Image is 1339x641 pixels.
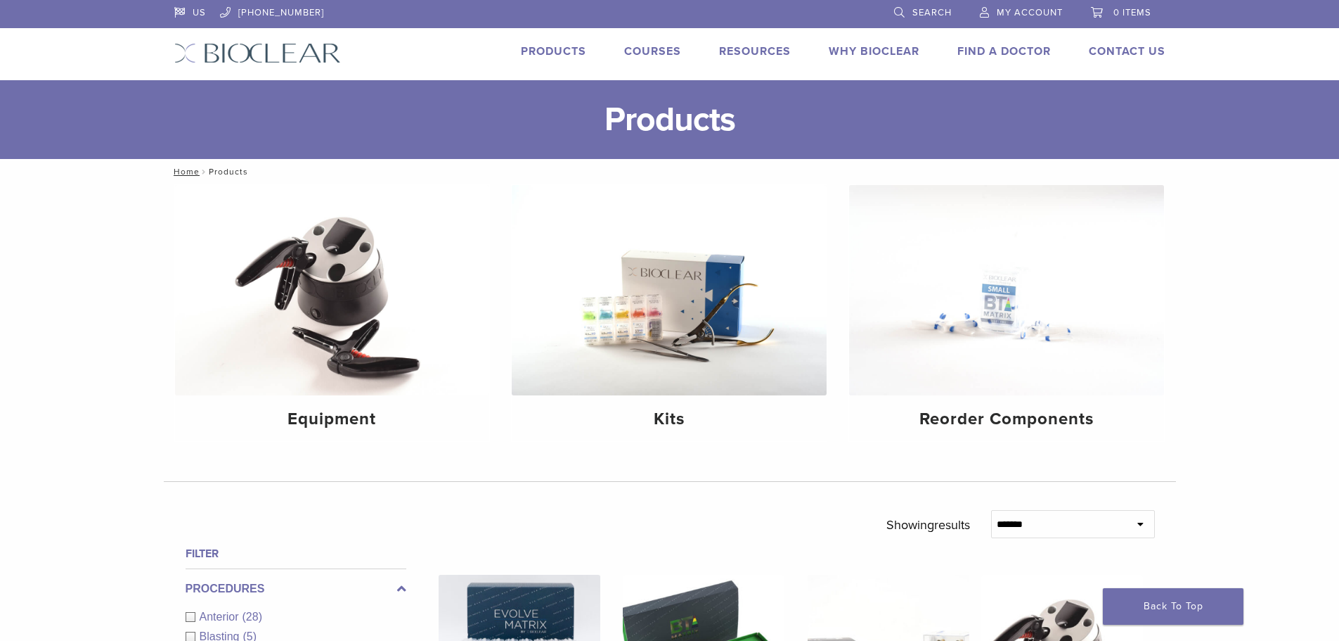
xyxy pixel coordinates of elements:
[997,7,1063,18] span: My Account
[186,545,406,562] h4: Filter
[523,407,815,432] h4: Kits
[512,185,827,441] a: Kits
[200,168,209,175] span: /
[1113,7,1151,18] span: 0 items
[1089,44,1165,58] a: Contact Us
[186,580,406,597] label: Procedures
[829,44,919,58] a: Why Bioclear
[512,185,827,395] img: Kits
[186,407,479,432] h4: Equipment
[164,159,1176,184] nav: Products
[175,185,490,441] a: Equipment
[860,407,1153,432] h4: Reorder Components
[200,611,242,623] span: Anterior
[175,185,490,395] img: Equipment
[886,510,970,540] p: Showing results
[1103,588,1243,625] a: Back To Top
[719,44,791,58] a: Resources
[242,611,262,623] span: (28)
[169,167,200,177] a: Home
[624,44,681,58] a: Courses
[957,44,1051,58] a: Find A Doctor
[174,43,341,63] img: Bioclear
[849,185,1164,395] img: Reorder Components
[849,185,1164,441] a: Reorder Components
[521,44,586,58] a: Products
[912,7,952,18] span: Search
